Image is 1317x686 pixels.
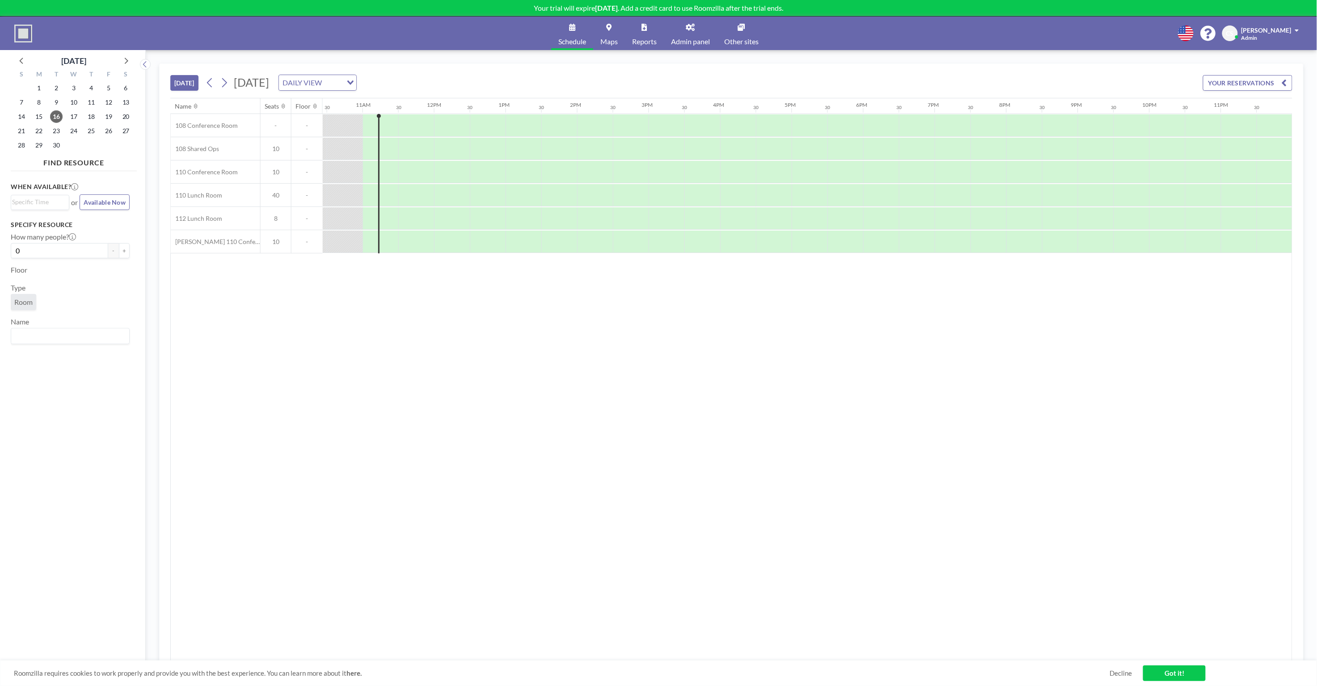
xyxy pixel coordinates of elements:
[14,25,32,42] img: organization-logo
[265,102,279,110] div: Seats
[170,75,198,91] button: [DATE]
[120,82,132,94] span: Saturday, September 6, 2025
[71,198,78,207] span: or
[1226,29,1234,38] span: CS
[595,4,618,12] b: [DATE]
[325,105,330,110] div: 30
[1111,105,1117,110] div: 30
[281,77,324,88] span: DAILY VIEW
[68,110,80,123] span: Wednesday, September 17, 2025
[85,110,97,123] span: Thursday, September 18, 2025
[15,139,28,152] span: Sunday, September 28, 2025
[11,195,69,209] div: Search for option
[171,215,222,223] span: 112 Lunch Room
[396,105,401,110] div: 30
[1183,105,1188,110] div: 30
[427,101,442,108] div: 12PM
[50,110,63,123] span: Tuesday, September 16, 2025
[33,139,45,152] span: Monday, September 29, 2025
[50,82,63,94] span: Tuesday, September 2, 2025
[50,139,63,152] span: Tuesday, September 30, 2025
[261,238,291,246] span: 10
[291,238,323,246] span: -
[85,96,97,109] span: Thursday, September 11, 2025
[261,145,291,153] span: 10
[33,96,45,109] span: Monday, September 8, 2025
[68,125,80,137] span: Wednesday, September 24, 2025
[11,317,29,326] label: Name
[291,145,323,153] span: -
[1241,26,1292,34] span: [PERSON_NAME]
[558,38,586,45] span: Schedule
[261,168,291,176] span: 10
[15,110,28,123] span: Sunday, September 14, 2025
[593,17,625,50] a: Maps
[713,101,725,108] div: 4PM
[11,155,137,167] h4: FIND RESOURCE
[279,75,356,90] div: Search for option
[325,77,342,88] input: Search for option
[897,105,902,110] div: 30
[15,125,28,137] span: Sunday, September 21, 2025
[117,69,135,81] div: S
[632,38,657,45] span: Reports
[928,101,939,108] div: 7PM
[102,110,115,123] span: Friday, September 19, 2025
[85,82,97,94] span: Thursday, September 4, 2025
[175,102,192,110] div: Name
[80,194,130,210] button: Available Now
[261,122,291,130] span: -
[171,122,238,130] span: 108 Conference Room
[12,197,64,207] input: Search for option
[291,191,323,199] span: -
[291,168,323,176] span: -
[171,191,222,199] span: 110 Lunch Room
[1000,101,1011,108] div: 8PM
[68,96,80,109] span: Wednesday, September 10, 2025
[291,122,323,130] span: -
[119,243,130,258] button: +
[234,76,269,89] span: [DATE]
[85,125,97,137] span: Thursday, September 25, 2025
[1241,34,1258,41] span: Admin
[30,69,48,81] div: M
[14,669,1110,678] span: Roomzilla requires cookies to work properly and provide you with the best experience. You can lea...
[1214,101,1228,108] div: 11PM
[33,110,45,123] span: Monday, September 15, 2025
[120,96,132,109] span: Saturday, September 13, 2025
[857,101,868,108] div: 6PM
[346,669,362,677] a: here.
[11,328,129,344] div: Search for option
[50,125,63,137] span: Tuesday, September 23, 2025
[356,101,371,108] div: 11AM
[48,69,65,81] div: T
[11,283,25,292] label: Type
[611,105,616,110] div: 30
[785,101,796,108] div: 5PM
[261,215,291,223] span: 8
[642,101,653,108] div: 3PM
[120,110,132,123] span: Saturday, September 20, 2025
[33,82,45,94] span: Monday, September 1, 2025
[108,243,119,258] button: -
[11,265,27,274] label: Floor
[13,69,30,81] div: S
[600,38,618,45] span: Maps
[15,96,28,109] span: Sunday, September 7, 2025
[1143,665,1206,681] a: Got it!
[102,82,115,94] span: Friday, September 5, 2025
[825,105,831,110] div: 30
[1143,101,1157,108] div: 10PM
[120,125,132,137] span: Saturday, September 27, 2025
[754,105,759,110] div: 30
[14,298,33,307] span: Room
[68,82,80,94] span: Wednesday, September 3, 2025
[671,38,710,45] span: Admin panel
[102,96,115,109] span: Friday, September 12, 2025
[968,105,974,110] div: 30
[171,168,238,176] span: 110 Conference Room
[82,69,100,81] div: T
[539,105,545,110] div: 30
[171,145,219,153] span: 108 Shared Ops
[499,101,510,108] div: 1PM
